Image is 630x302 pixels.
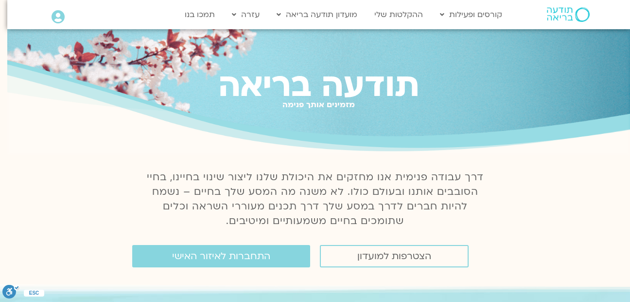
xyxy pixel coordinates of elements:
[369,5,428,24] a: ההקלטות שלי
[141,170,489,228] p: דרך עבודה פנימית אנו מחזקים את היכולת שלנו ליצור שינוי בחיינו, בחיי הסובבים אותנו ובעולם כולו. לא...
[7,67,630,104] h1: תודעה בריאה
[357,251,431,262] span: הצטרפות למועדון
[227,5,264,24] a: עזרה
[180,5,220,24] a: תמכו בנו
[435,5,507,24] a: קורסים ופעילות
[320,245,469,267] a: הצטרפות למועדון
[132,245,310,267] a: התחברות לאיזור האישי
[172,251,270,262] span: התחברות לאיזור האישי
[7,100,630,109] h2: מזמינים אותך פנימה
[272,5,362,24] a: מועדון תודעה בריאה
[547,7,590,22] img: תודעה בריאה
